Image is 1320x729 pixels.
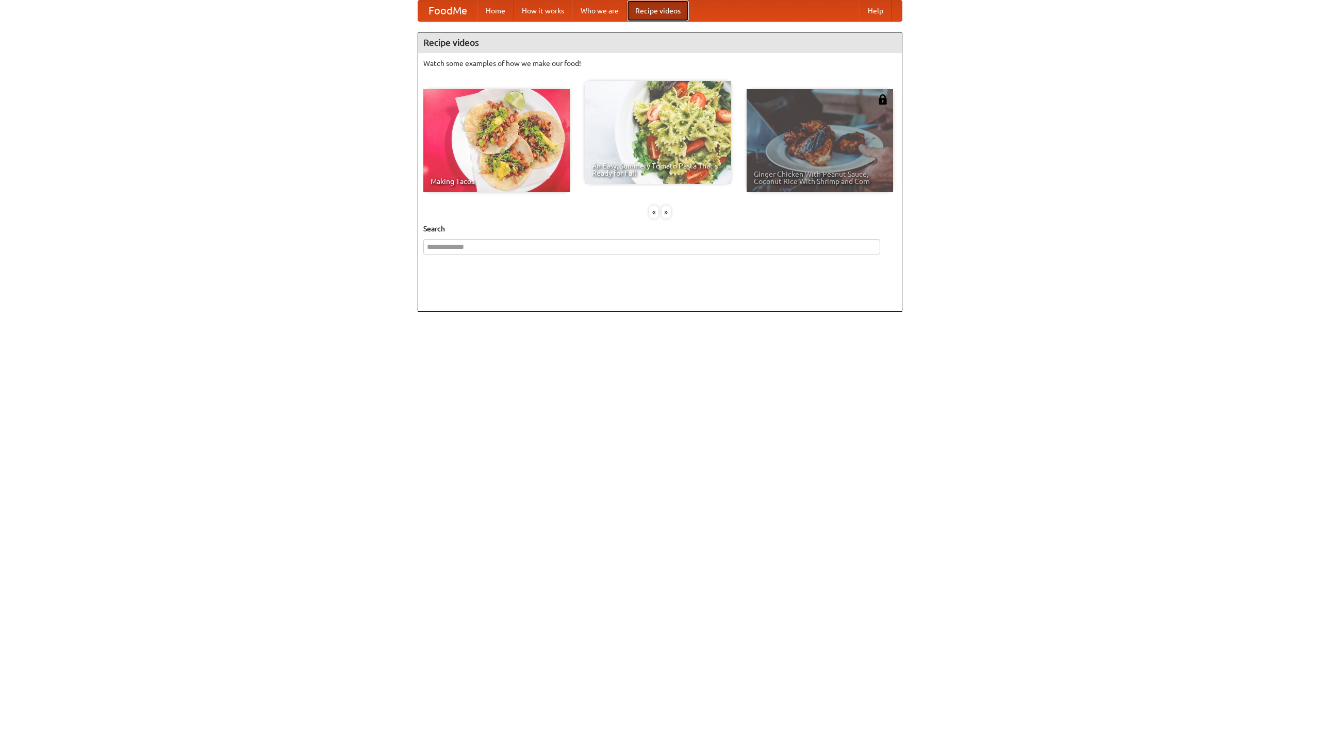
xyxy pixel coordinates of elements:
a: How it works [514,1,572,21]
h4: Recipe videos [418,32,902,53]
a: Making Tacos [423,89,570,192]
a: Help [860,1,892,21]
p: Watch some examples of how we make our food! [423,58,897,69]
div: » [662,206,671,218]
h5: Search [423,224,897,234]
a: Recipe videos [627,1,689,21]
img: 483408.png [878,94,888,105]
a: Home [477,1,514,21]
div: « [649,206,658,218]
a: FoodMe [418,1,477,21]
span: Making Tacos [431,178,563,185]
a: An Easy, Summery Tomato Pasta That's Ready for Fall [585,81,731,184]
a: Who we are [572,1,627,21]
span: An Easy, Summery Tomato Pasta That's Ready for Fall [592,162,724,177]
